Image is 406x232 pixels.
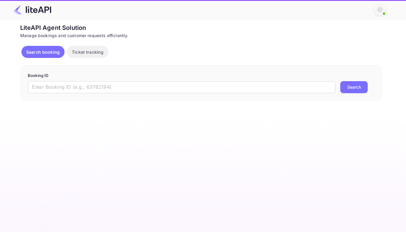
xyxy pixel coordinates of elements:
[13,5,51,14] img: LiteAPI Logo
[28,81,335,93] input: Enter Booking ID (e.g., 63782194)
[340,81,368,93] button: Search
[26,49,60,55] p: Search booking
[28,73,375,79] p: Booking ID
[20,32,382,39] div: Manage bookings and customer requests efficiently.
[20,23,382,32] div: LiteAPI Agent Solution
[72,49,103,55] p: Ticket tracking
